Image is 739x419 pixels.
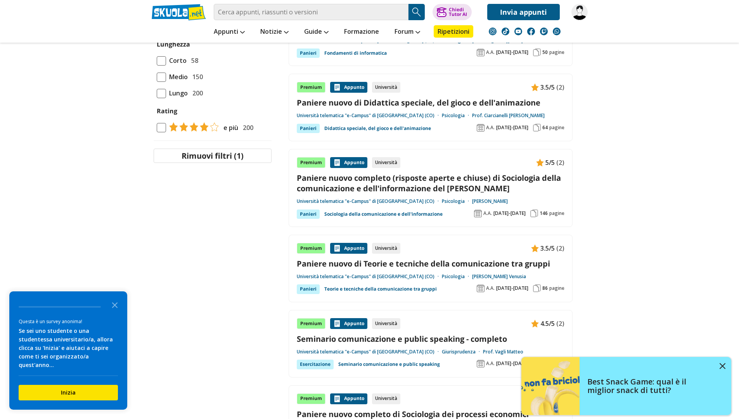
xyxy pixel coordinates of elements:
img: Pagine [530,209,538,217]
img: Appunti contenuto [531,244,539,252]
div: Appunto [330,318,367,329]
h4: Best Snack Game: qual è il miglior snack di tutti? [587,377,714,395]
img: Appunti contenuto [536,159,544,166]
img: Appunti contenuto [333,83,341,91]
span: (2) [556,319,564,329]
div: Appunto [330,393,367,404]
span: 150 [189,72,203,82]
img: tiktok [502,28,509,35]
span: 200 [240,123,253,133]
span: (2) [556,158,564,168]
span: [DATE]-[DATE] [496,125,528,131]
button: Rimuovi filtri (1) [154,149,272,163]
img: Appunti contenuto [333,159,341,166]
img: Anno accademico [477,284,485,292]
span: 5/5 [545,158,555,168]
span: 146 [540,210,548,216]
a: Didattica speciale, del gioco e dell'animazione [324,124,431,133]
a: Fondamenti di informatica [324,48,387,58]
img: Anno accademico [477,48,485,56]
input: Cerca appunti, riassunti o versioni [214,4,408,20]
div: Premium [297,243,325,254]
img: twitch [540,28,548,35]
a: Università telematica "e-Campus" di [GEOGRAPHIC_DATA] (CO) [297,198,442,204]
a: Psicologia [442,113,472,119]
a: Prof. Ciarcianelli [PERSON_NAME] [472,113,545,119]
img: instagram [489,28,497,35]
span: A.A. [486,49,495,55]
a: Guide [302,25,331,39]
div: Università [372,243,400,254]
div: Appunto [330,243,367,254]
span: A.A. [486,360,495,367]
div: Premium [297,393,325,404]
a: Psicologia [442,198,472,204]
span: pagine [549,285,564,291]
a: Psicologia [442,274,472,280]
span: Lungo [166,88,188,98]
div: Appunto [330,157,367,168]
span: Corto [166,55,187,66]
div: Chiedi Tutor AI [449,7,467,17]
div: Appunto [330,82,367,93]
div: Panieri [297,124,320,133]
div: Panieri [297,48,320,58]
label: Rating [157,106,268,116]
button: Search Button [408,4,425,20]
img: Anno accademico [477,360,485,367]
img: WhatsApp [553,28,561,35]
img: Appunti contenuto [333,320,341,327]
label: Lunghezza [157,40,190,48]
span: 200 [189,88,203,98]
a: Forum [393,25,422,39]
span: 3.5/5 [540,82,555,92]
button: ChiediTutor AI [433,4,472,20]
a: Teorie e tecniche della comunicazione tra gruppi [324,284,437,294]
a: Invia appunti [487,4,560,20]
button: Inizia [19,385,118,400]
span: 64 [542,125,548,131]
img: facebook [527,28,535,35]
div: Università [372,393,400,404]
a: [PERSON_NAME] [472,198,508,204]
img: Cerca appunti, riassunti o versioni [411,6,422,18]
div: Università [372,157,400,168]
img: Appunti contenuto [333,244,341,252]
span: 3.5/5 [540,243,555,253]
span: 58 [188,55,198,66]
img: tasso di risposta 4+ [166,122,219,132]
span: Medio [166,72,188,82]
span: e più [220,123,238,133]
div: Esercitazione [297,360,334,369]
span: A.A. [486,125,495,131]
img: Pagine [533,124,541,132]
a: Seminario comunicazione e public speaking - completo [297,334,564,344]
div: Premium [297,157,325,168]
span: [DATE]-[DATE] [496,360,528,367]
div: Premium [297,82,325,93]
span: (2) [556,82,564,92]
img: Anno accademico [477,124,485,132]
div: Panieri [297,284,320,294]
img: youtube [514,28,522,35]
span: A.A. [486,285,495,291]
a: Sociologia della comunicazione e dell'informazione [324,209,443,219]
a: Best Snack Game: qual è il miglior snack di tutti? [521,357,731,415]
a: Seminario comunicazione e public speaking [338,360,440,369]
span: 50 [542,49,548,55]
img: Pagine [533,48,541,56]
img: Appunti contenuto [333,395,341,403]
a: Università telematica "e-Campus" di [GEOGRAPHIC_DATA] (CO) [297,113,442,119]
a: Ripetizioni [434,25,473,38]
span: pagine [549,49,564,55]
a: Prof. Vagli Matteo [483,349,523,355]
span: pagine [549,125,564,131]
span: 4.5/5 [540,319,555,329]
div: Università [372,318,400,329]
div: Panieri [297,209,320,219]
div: Se sei uno studente o una studentessa universitario/a, allora clicca su 'Inizia' e aiutaci a capi... [19,327,118,369]
img: furbizio.85 [571,4,588,20]
img: Appunti contenuto [531,83,539,91]
a: Appunti [212,25,247,39]
a: Giurisprudenza [442,349,483,355]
